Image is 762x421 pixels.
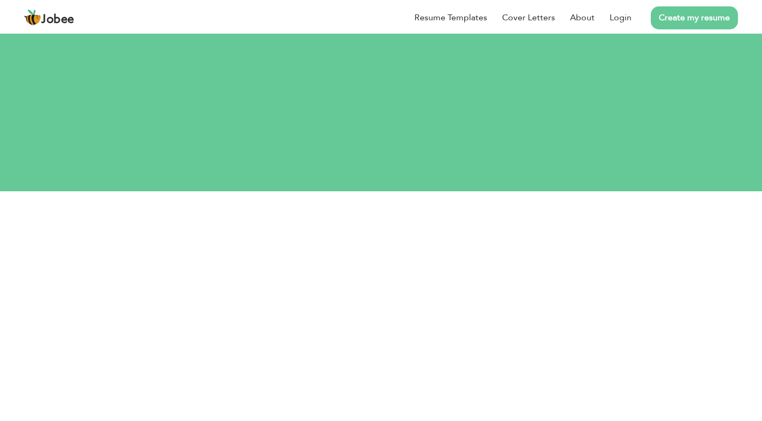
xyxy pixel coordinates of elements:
[651,6,738,29] a: Create my resume
[24,9,41,26] img: jobee.io
[41,14,74,26] span: Jobee
[414,11,487,24] a: Resume Templates
[502,11,555,24] a: Cover Letters
[24,9,74,26] a: Jobee
[570,11,595,24] a: About
[610,11,632,24] a: Login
